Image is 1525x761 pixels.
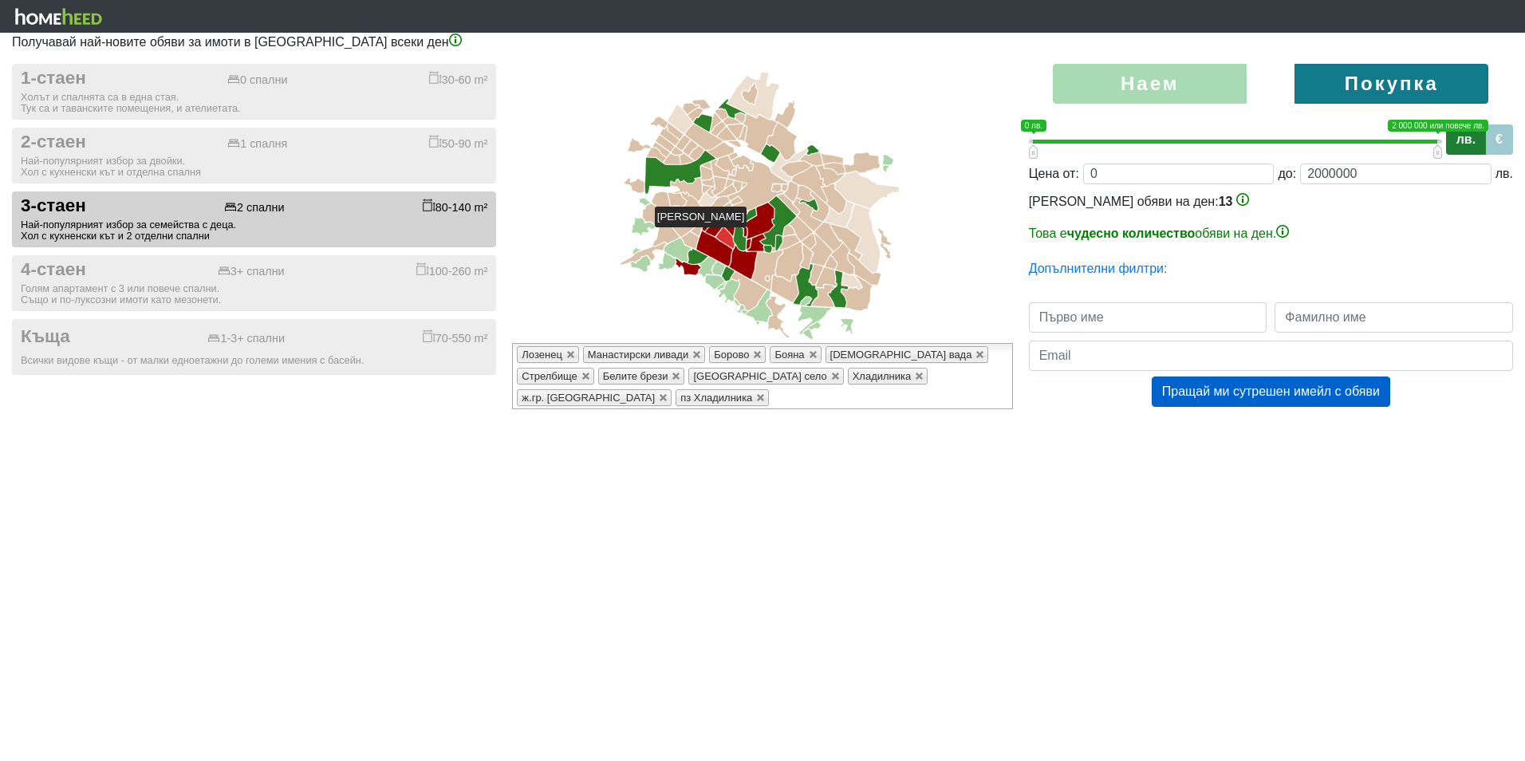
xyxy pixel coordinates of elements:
button: 2-стаен 1 спалня 50-90 m² Най-популярният избор за двойки.Хол с кухненски кът и отделна спалня [12,128,496,183]
input: Email [1029,341,1513,371]
span: ж.гр. [GEOGRAPHIC_DATA] [522,392,655,404]
a: Допълнителни филтри: [1029,262,1168,275]
div: Най-популярният избор за семейства с деца. Хол с кухненски кът и 2 отделни спални [21,219,487,242]
span: [DEMOGRAPHIC_DATA] вада [830,349,972,361]
div: [PERSON_NAME] обяви на ден: [1029,192,1513,243]
span: Бояна [774,349,804,361]
div: лв. [1495,164,1513,183]
span: 1-стаен [21,68,86,89]
div: Цена от: [1029,164,1079,183]
span: 13 [1219,195,1233,208]
div: 0 спални [227,73,287,87]
span: 2 000 000 или повече лв. [1388,120,1488,132]
span: 4-стаен [21,259,86,281]
button: 1-стаен 0 спални 30-60 m² Холът и спалнята са в една стая.Тук са и таванските помещения, и ателие... [12,64,496,120]
label: лв. [1446,124,1486,155]
div: 70-550 m² [423,329,488,345]
input: Първо име [1029,302,1267,333]
div: 3+ спални [218,265,285,278]
span: Лозенец [522,349,562,361]
div: 30-60 m² [429,71,488,87]
div: 1-3+ спални [207,332,285,345]
div: до: [1278,164,1296,183]
input: Фамилно име [1275,302,1513,333]
button: Пращай ми сутрешен имейл с обяви [1152,377,1390,407]
div: 80-140 m² [423,199,488,215]
div: Най-популярният избор за двойки. Хол с кухненски кът и отделна спалня [21,156,487,178]
img: info-3.png [1276,225,1289,238]
p: Получавай най-новите обяви за имоти в [GEOGRAPHIC_DATA] всеки ден [12,33,1513,52]
span: 2-стаен [21,132,86,153]
span: Борово [714,349,749,361]
span: Стрелбище [522,370,577,382]
p: Това е обяви на ден. [1029,224,1513,243]
div: 100-260 m² [416,262,488,278]
button: 3-стаен 2 спални 80-140 m² Най-популярният избор за семейства с деца.Хол с кухненски кът и 2 отде... [12,191,496,247]
span: пз Хладилника [680,392,752,404]
label: Наем [1053,64,1247,104]
div: 1 спалня [227,137,287,151]
div: Всички видове къщи - от малки едноетажни до големи имения с басейн. [21,355,487,366]
img: info-3.png [1236,193,1249,206]
img: info-3.png [449,34,462,46]
div: 2 спални [224,201,284,215]
div: Холът и спалнята са в една стая. Тук са и таванските помещения, и ателиетата. [21,92,487,114]
span: [GEOGRAPHIC_DATA] село [693,370,826,382]
b: чудесно количество [1067,227,1196,240]
span: Къща [21,326,70,348]
label: Покупка [1294,64,1488,104]
button: 4-стаен 3+ спални 100-260 m² Голям апартамент с 3 или повече спални.Също и по-луксозни имоти като... [12,255,496,311]
span: Хладилника [853,370,912,382]
button: Къща 1-3+ спални 70-550 m² Всички видове къщи - от малки едноетажни до големи имения с басейн. [12,319,496,375]
span: Манастирски ливади [588,349,688,361]
div: 50-90 m² [429,135,488,151]
div: Голям апартамент с 3 или повече спални. Също и по-луксозни имоти като мезонети. [21,283,487,306]
span: Белите брези [603,370,668,382]
label: € [1485,124,1513,155]
span: 0 лв. [1021,120,1046,132]
span: 3-стаен [21,195,86,217]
